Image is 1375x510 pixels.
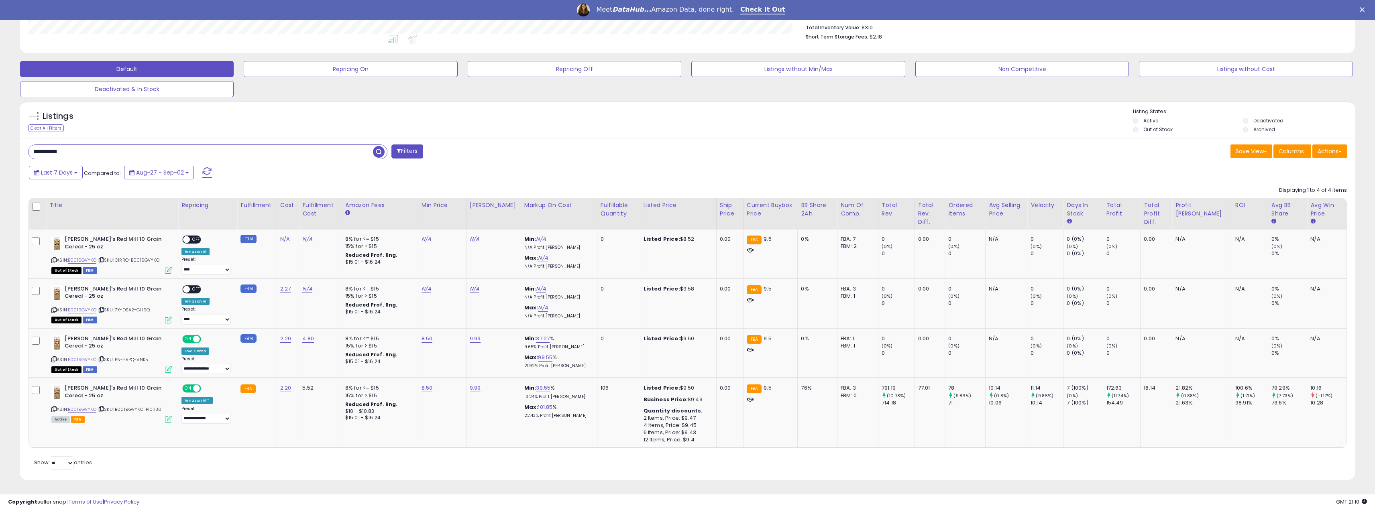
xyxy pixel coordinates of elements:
div: FBA: 1 [841,335,872,342]
div: $15.01 - $16.24 [345,309,412,315]
div: Ordered Items [948,201,982,218]
div: Fulfillment Cost [302,201,338,218]
div: Title [49,201,175,209]
div: Velocity [1031,201,1060,209]
a: N/A [536,235,546,243]
h5: Listings [43,111,73,122]
small: FBM [240,284,256,293]
img: 41Q0NzJqt0L._SL40_.jpg [51,236,63,252]
div: % [524,384,591,399]
a: N/A [422,285,431,293]
div: 0 [1106,300,1141,307]
i: DataHub... [612,6,651,13]
div: 0 [1106,236,1141,243]
div: FBA: 7 [841,236,872,243]
b: Max: [524,304,538,311]
div: $8.52 [644,236,710,243]
p: N/A Profit [PERSON_NAME] [524,245,591,250]
div: Total Rev. [882,201,911,218]
div: 172.63 [1106,384,1141,392]
div: Low. Comp [181,347,209,355]
div: N/A [1310,335,1340,342]
div: 0 (0%) [1067,335,1102,342]
b: [PERSON_NAME]'s Red Mill 10 Grain Cereal - 25 oz [65,335,162,352]
div: 78 [948,384,985,392]
div: 0 (0%) [1067,285,1102,293]
div: FBA: 3 [841,384,872,392]
div: 0 [882,349,915,357]
div: 0 [948,250,985,257]
div: 714.18 [882,399,915,406]
div: 0 [948,300,985,307]
img: 41Q0NzJqt0L._SL40_.jpg [51,384,63,400]
div: 15% for > $15 [345,243,412,250]
a: N/A [422,235,431,243]
a: 8.50 [422,384,433,392]
b: Max: [524,354,538,361]
a: Check It Out [740,6,785,14]
div: Clear All Filters [28,124,64,132]
small: Avg BB Share. [1271,218,1276,225]
div: 0 [601,236,634,243]
small: (0%) [1067,243,1078,250]
div: N/A [1175,236,1225,243]
b: Short Term Storage Fees: [806,33,868,40]
div: Cost [280,201,296,209]
span: Compared to: [84,169,121,177]
span: All listings that are currently out of stock and unavailable for purchase on Amazon [51,317,81,323]
div: Days In Stock [1067,201,1099,218]
small: Days In Stock. [1067,218,1071,225]
div: 0.00 [720,335,737,342]
button: Repricing On [244,61,457,77]
span: | SKU: PN-F5PQ-VNK5 [98,356,148,363]
div: N/A [1310,236,1340,243]
div: BB Share 24h. [801,201,834,218]
button: Columns [1273,144,1311,158]
div: FBM: 1 [841,342,872,349]
button: Non Competitive [915,61,1129,77]
div: Amazon AI * [181,397,213,404]
div: N/A [1175,285,1225,293]
span: 9.5 [764,335,771,342]
div: 21.82% [1175,384,1231,392]
div: 0.00 [918,236,939,243]
div: $15.01 - $16.24 [345,259,412,266]
span: FBM [83,267,97,274]
div: Amazon Fees [345,201,415,209]
small: FBA [240,384,255,393]
b: Max: [524,254,538,262]
img: 41Q0NzJqt0L._SL40_.jpg [51,335,63,351]
div: 0.00 [720,285,737,293]
span: 9.5 [764,235,771,243]
b: Min: [524,235,536,243]
div: 0 [1031,335,1063,342]
div: 0 [948,236,985,243]
b: [PERSON_NAME]'s Red Mill 10 Grain Cereal - 25 oz [65,236,162,252]
div: 71 [948,399,985,406]
b: Min: [524,384,536,392]
b: [PERSON_NAME]'s Red Mill 10 Grain Cereal - 25 oz [65,285,162,302]
div: 8% for <= $15 [345,236,412,243]
div: ASIN: [51,335,172,372]
div: Listed Price [644,201,713,209]
small: (0%) [948,343,959,349]
div: 0 [882,250,915,257]
a: N/A [470,235,479,243]
div: N/A [1235,335,1262,342]
button: Listings without Cost [1139,61,1353,77]
span: OFF [190,236,203,243]
div: N/A [989,236,1021,243]
b: Total Inventory Value: [806,24,860,31]
div: 0 [1031,300,1063,307]
div: N/A [989,285,1021,293]
a: N/A [302,285,312,293]
small: Amazon Fees. [345,209,350,217]
small: (11.74%) [1112,392,1129,399]
span: OFF [190,286,203,293]
label: Out of Stock [1143,126,1173,133]
div: 0.00 [1144,236,1166,243]
div: 0% [801,285,831,293]
a: 101.85 [538,403,552,411]
div: Preset: [181,257,231,275]
a: 2.20 [280,384,291,392]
